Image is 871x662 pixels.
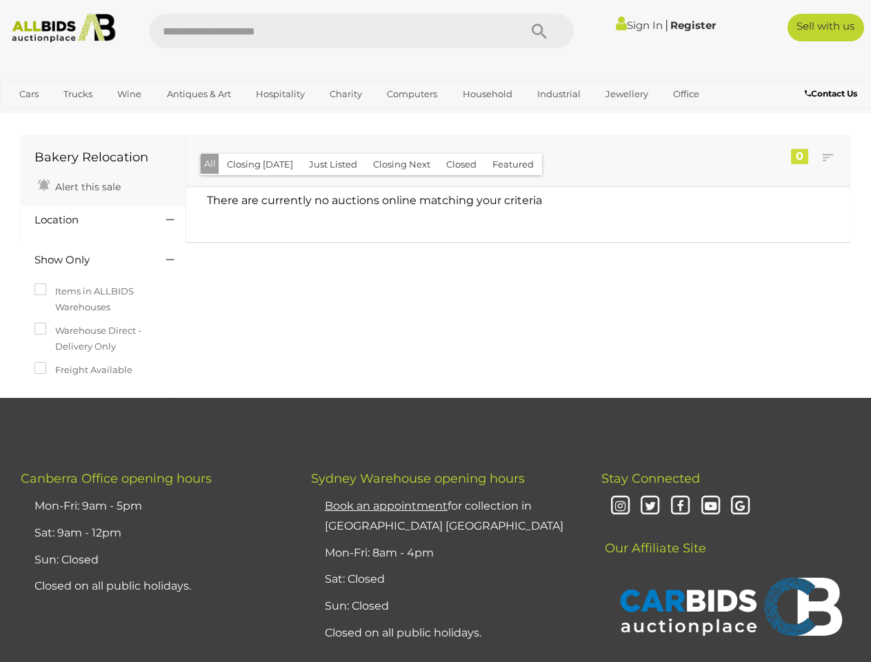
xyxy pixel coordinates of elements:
button: All [201,154,219,174]
span: Canberra Office opening hours [21,471,212,486]
button: Closing Next [365,154,439,175]
h1: Bakery Relocation [34,151,172,165]
span: | [665,17,668,32]
a: Office [664,83,708,106]
button: Featured [484,154,542,175]
li: Closed on all public holidays. [321,620,567,647]
a: Industrial [528,83,590,106]
i: Facebook [668,494,692,519]
span: Stay Connected [601,471,700,486]
a: Wine [108,83,150,106]
a: Jewellery [597,83,657,106]
h4: Show Only [34,254,146,266]
button: Closed [438,154,485,175]
li: Mon-Fri: 9am - 5pm [31,493,277,520]
button: Search [505,14,574,48]
i: Twitter [639,494,663,519]
button: Just Listed [301,154,366,175]
span: Alert this sale [52,181,121,193]
li: Closed on all public holidays. [31,573,277,600]
a: Alert this sale [34,175,124,196]
a: Antiques & Art [158,83,240,106]
a: [GEOGRAPHIC_DATA] [63,106,179,128]
a: Contact Us [805,86,861,101]
a: Sign In [616,19,663,32]
li: Sun: Closed [321,593,567,620]
a: Computers [378,83,446,106]
li: Sat: Closed [321,566,567,593]
li: Mon-Fri: 8am - 4pm [321,540,567,567]
img: Allbids.com.au [6,14,121,43]
span: Sydney Warehouse opening hours [311,471,525,486]
a: Charity [321,83,371,106]
i: Google [729,494,753,519]
label: Freight Available [34,362,132,378]
a: Cars [10,83,48,106]
i: Youtube [699,494,723,519]
span: Our Affiliate Site [601,520,706,556]
button: Closing [DATE] [219,154,301,175]
li: Sun: Closed [31,547,277,574]
h4: Category [34,397,146,408]
h4: Location [34,214,146,226]
li: Sat: 9am - 12pm [31,520,277,547]
div: 0 [791,149,808,164]
u: Book an appointment [325,499,448,512]
img: CARBIDS Auctionplace [612,563,846,654]
label: Warehouse Direct - Delivery Only [34,323,172,355]
a: Sports [10,106,57,128]
a: Sell with us [788,14,864,41]
a: Book an appointmentfor collection in [GEOGRAPHIC_DATA] [GEOGRAPHIC_DATA] [325,499,563,532]
a: Hospitality [247,83,314,106]
span: There are currently no auctions online matching your criteria [207,194,542,207]
b: Contact Us [805,88,857,99]
a: Register [670,19,716,32]
a: Trucks [54,83,101,106]
i: Instagram [608,494,632,519]
a: Household [454,83,521,106]
label: Items in ALLBIDS Warehouses [34,283,172,316]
